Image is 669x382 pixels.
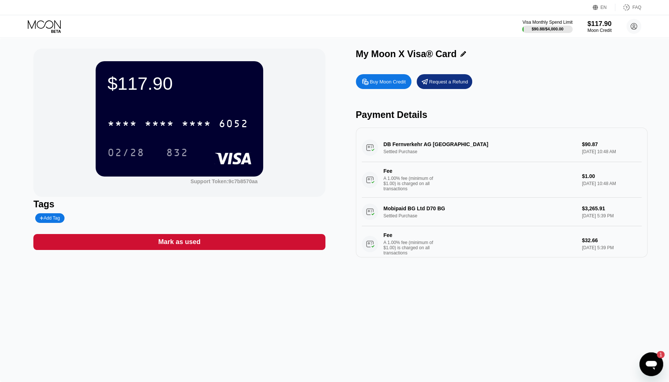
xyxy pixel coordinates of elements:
[582,245,642,250] div: [DATE] 5:39 PM
[219,119,248,131] div: 6052
[384,168,435,174] div: Fee
[160,143,194,162] div: 832
[356,74,411,89] div: Buy Moon Credit
[522,20,572,33] div: Visa Monthly Spend Limit$90.88/$4,000.00
[587,20,612,33] div: $117.90Moon Credit
[102,143,150,162] div: 02/28
[600,5,607,10] div: EN
[582,181,642,186] div: [DATE] 10:48 AM
[35,213,64,223] div: Add Tag
[417,74,472,89] div: Request a Refund
[582,237,642,243] div: $32.66
[650,351,665,358] iframe: Numero di messaggi non letti
[191,178,258,184] div: Support Token:9c7b8570aa
[632,5,641,10] div: FAQ
[107,73,251,94] div: $117.90
[587,28,612,33] div: Moon Credit
[582,173,642,179] div: $1.00
[362,162,642,198] div: FeeA 1.00% fee (minimum of $1.00) is charged on all transactions$1.00[DATE] 10:48 AM
[587,20,612,28] div: $117.90
[33,199,325,210] div: Tags
[384,176,439,191] div: A 1.00% fee (minimum of $1.00) is charged on all transactions
[40,215,60,221] div: Add Tag
[384,240,439,256] div: A 1.00% fee (minimum of $1.00) is charged on all transactions
[531,27,563,31] div: $90.88 / $4,000.00
[356,109,648,120] div: Payment Details
[191,178,258,184] div: Support Token: 9c7b8570aa
[107,148,145,159] div: 02/28
[639,352,663,376] iframe: Pulsante per aprire la finestra di messaggistica. 1 messaggio non letto
[362,226,642,262] div: FeeA 1.00% fee (minimum of $1.00) is charged on all transactions$32.66[DATE] 5:39 PM
[356,49,457,59] div: My Moon X Visa® Card
[158,238,201,246] div: Mark as used
[384,232,435,238] div: Fee
[593,4,615,11] div: EN
[370,79,406,85] div: Buy Moon Credit
[615,4,641,11] div: FAQ
[33,234,325,250] div: Mark as used
[522,20,572,25] div: Visa Monthly Spend Limit
[166,148,188,159] div: 832
[429,79,468,85] div: Request a Refund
